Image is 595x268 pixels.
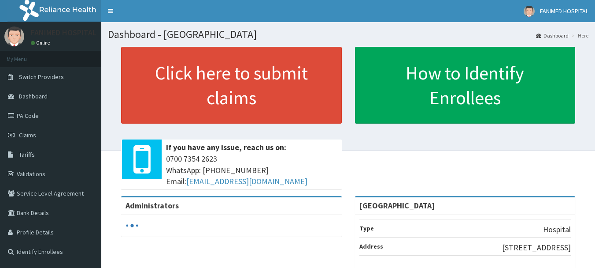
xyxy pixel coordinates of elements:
[166,153,337,187] span: 0700 7354 2623 WhatsApp: [PHONE_NUMBER] Email:
[166,142,286,152] b: If you have any issue, reach us on:
[569,32,588,39] li: Here
[540,7,588,15] span: FANIMED HOSPITAL
[359,200,435,211] strong: [GEOGRAPHIC_DATA]
[359,224,374,232] b: Type
[19,92,48,100] span: Dashboard
[121,47,342,124] a: Click here to submit claims
[19,73,64,81] span: Switch Providers
[186,176,307,186] a: [EMAIL_ADDRESS][DOMAIN_NAME]
[524,6,535,17] img: User Image
[536,32,569,39] a: Dashboard
[31,29,96,37] p: FANIMED HOSPITAL
[31,40,52,46] a: Online
[126,219,139,232] svg: audio-loading
[355,47,576,124] a: How to Identify Enrollees
[543,224,571,235] p: Hospital
[19,131,36,139] span: Claims
[19,151,35,159] span: Tariffs
[108,29,588,40] h1: Dashboard - [GEOGRAPHIC_DATA]
[502,242,571,253] p: [STREET_ADDRESS]
[359,242,383,250] b: Address
[126,200,179,211] b: Administrators
[4,26,24,46] img: User Image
